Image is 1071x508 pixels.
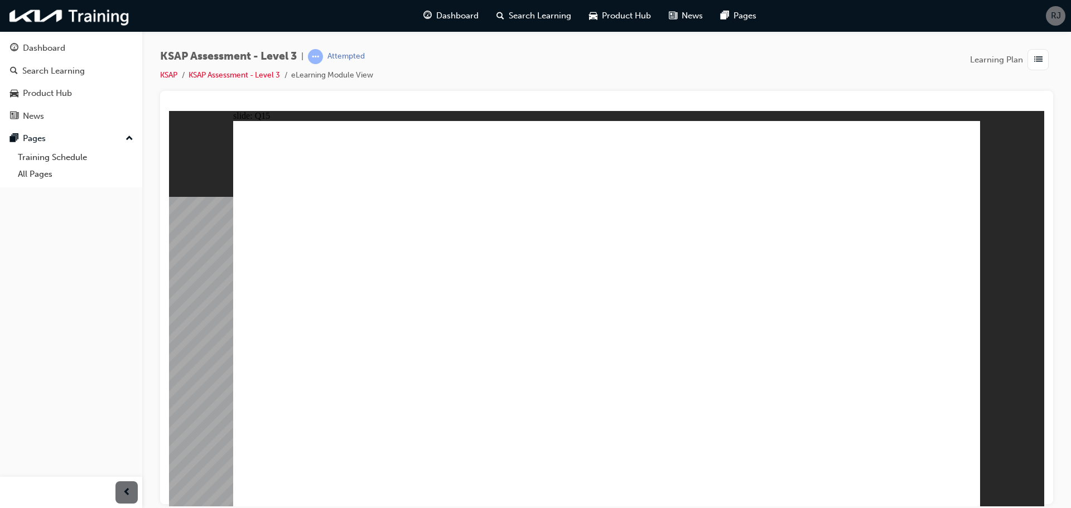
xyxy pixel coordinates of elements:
button: Pages [4,128,138,149]
a: guage-iconDashboard [414,4,488,27]
a: Product Hub [4,83,138,104]
span: list-icon [1034,53,1043,67]
button: DashboardSearch LearningProduct HubNews [4,36,138,128]
li: eLearning Module View [291,69,373,82]
span: pages-icon [721,9,729,23]
a: news-iconNews [660,4,712,27]
div: Search Learning [22,65,85,78]
span: News [682,9,703,22]
span: pages-icon [10,134,18,144]
a: Dashboard [4,38,138,59]
button: RJ [1046,6,1065,26]
span: guage-icon [10,43,18,54]
a: KSAP [160,70,177,80]
span: car-icon [10,89,18,99]
span: up-icon [126,132,133,146]
span: news-icon [10,112,18,122]
span: car-icon [589,9,597,23]
div: News [23,110,44,123]
a: pages-iconPages [712,4,765,27]
span: Search Learning [509,9,571,22]
span: news-icon [669,9,677,23]
a: All Pages [13,166,138,183]
span: guage-icon [423,9,432,23]
img: kia-training [6,4,134,27]
span: Pages [734,9,756,22]
span: prev-icon [123,486,131,500]
a: car-iconProduct Hub [580,4,660,27]
div: Product Hub [23,87,72,100]
span: Learning Plan [970,54,1023,66]
a: Training Schedule [13,149,138,166]
a: search-iconSearch Learning [488,4,580,27]
span: search-icon [496,9,504,23]
a: Search Learning [4,61,138,81]
div: Pages [23,132,46,145]
div: Dashboard [23,42,65,55]
span: learningRecordVerb_ATTEMPT-icon [308,49,323,64]
a: KSAP Assessment - Level 3 [189,70,280,80]
span: search-icon [10,66,18,76]
span: KSAP Assessment - Level 3 [160,50,297,63]
span: Dashboard [436,9,479,22]
span: Product Hub [602,9,651,22]
div: Attempted [327,51,365,62]
a: News [4,106,138,127]
span: RJ [1051,9,1061,22]
span: | [301,50,303,63]
button: Learning Plan [970,49,1053,70]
